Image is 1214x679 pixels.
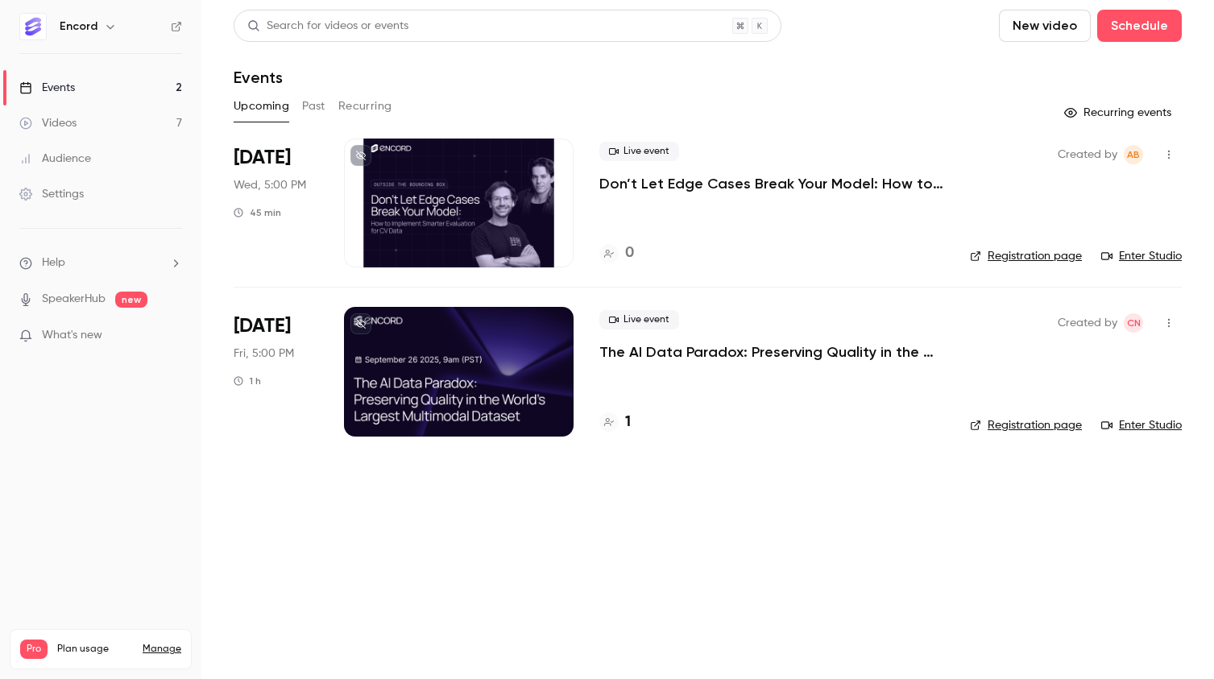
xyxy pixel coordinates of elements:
[115,292,147,308] span: new
[599,174,944,193] a: Don’t Let Edge Cases Break Your Model: How to Implement Smarter Evaluation for CV Data
[1058,313,1117,333] span: Created by
[234,139,318,267] div: Sep 24 Wed, 5:00 PM (Europe/London)
[1097,10,1182,42] button: Schedule
[970,248,1082,264] a: Registration page
[599,142,679,161] span: Live event
[60,19,97,35] h6: Encord
[234,206,281,219] div: 45 min
[20,14,46,39] img: Encord
[1124,313,1143,333] span: Chloe Noble
[42,291,106,308] a: SpeakerHub
[1127,145,1140,164] span: AB
[234,346,294,362] span: Fri, 5:00 PM
[970,417,1082,433] a: Registration page
[19,115,77,131] div: Videos
[247,18,408,35] div: Search for videos or events
[599,310,679,329] span: Live event
[625,412,631,433] h4: 1
[143,643,181,656] a: Manage
[234,145,291,171] span: [DATE]
[57,643,133,656] span: Plan usage
[19,151,91,167] div: Audience
[234,313,291,339] span: [DATE]
[19,80,75,96] div: Events
[338,93,392,119] button: Recurring
[20,640,48,659] span: Pro
[19,255,182,271] li: help-dropdown-opener
[42,327,102,344] span: What's new
[599,342,944,362] a: The AI Data Paradox: Preserving Quality in the World's Largest Multimodal Dataset
[234,68,283,87] h1: Events
[234,177,306,193] span: Wed, 5:00 PM
[1058,145,1117,164] span: Created by
[234,307,318,436] div: Sep 26 Fri, 5:00 PM (Europe/London)
[625,242,634,264] h4: 0
[1127,313,1141,333] span: CN
[234,375,261,387] div: 1 h
[19,186,84,202] div: Settings
[1124,145,1143,164] span: Annabel Benjamin
[163,329,182,343] iframe: Noticeable Trigger
[234,93,289,119] button: Upcoming
[302,93,325,119] button: Past
[1057,100,1182,126] button: Recurring events
[1101,248,1182,264] a: Enter Studio
[42,255,65,271] span: Help
[599,242,634,264] a: 0
[599,412,631,433] a: 1
[999,10,1091,42] button: New video
[1101,417,1182,433] a: Enter Studio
